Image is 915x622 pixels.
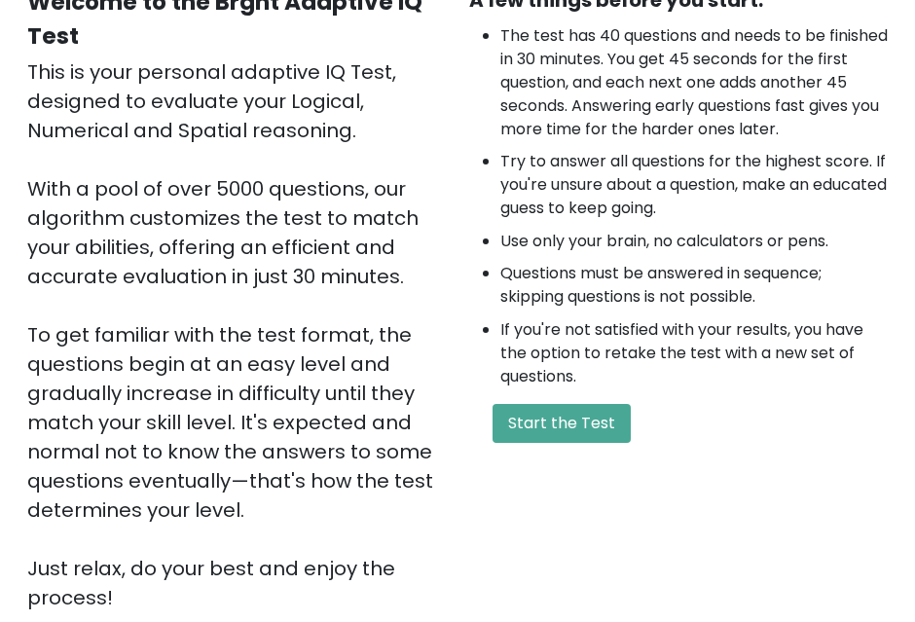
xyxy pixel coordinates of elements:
button: Start the Test [493,404,631,443]
li: Try to answer all questions for the highest score. If you're unsure about a question, make an edu... [500,150,888,220]
li: If you're not satisfied with your results, you have the option to retake the test with a new set ... [500,318,888,388]
li: Questions must be answered in sequence; skipping questions is not possible. [500,262,888,309]
li: The test has 40 questions and needs to be finished in 30 minutes. You get 45 seconds for the firs... [500,24,888,141]
div: This is your personal adaptive IQ Test, designed to evaluate your Logical, Numerical and Spatial ... [27,57,446,612]
li: Use only your brain, no calculators or pens. [500,230,888,253]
